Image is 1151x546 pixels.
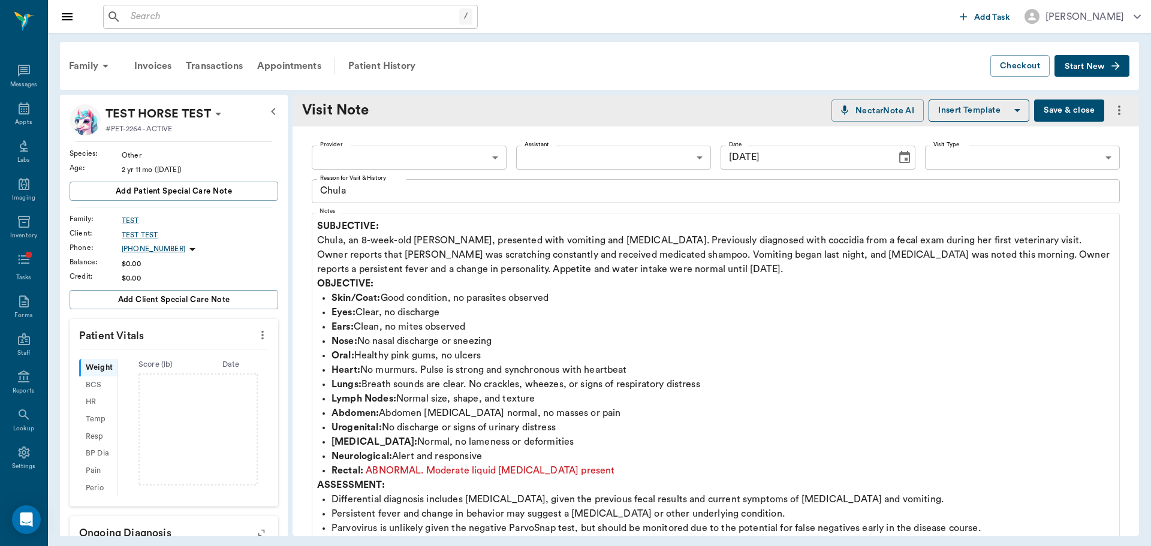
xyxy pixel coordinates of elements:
p: Normal size, shape, and texture [332,391,1114,406]
p: Abdomen [MEDICAL_DATA] normal, no masses or pain [332,406,1114,420]
p: Normal, no lameness or deformities [332,435,1114,449]
div: Visit Note [302,99,392,121]
button: Start New [1054,55,1129,77]
div: Temp [79,411,117,428]
div: Forms [14,311,32,320]
div: Lookup [13,424,34,433]
div: Labs [17,156,30,165]
div: Weight [79,359,117,376]
label: Notes [320,207,336,215]
div: BP Dia [79,445,117,463]
input: Search [126,8,459,25]
div: Resp [79,428,117,445]
div: $0.00 [122,273,278,283]
div: Age : [70,162,122,173]
p: Alert and responsive [332,449,1114,463]
strong: Urogenital: [332,423,382,432]
p: No discharge or signs of urinary distress [332,420,1114,435]
strong: Lymph Nodes: [332,394,396,403]
strong: Oral: [332,351,354,360]
p: Chula, an 8-week-old [PERSON_NAME], presented with vomiting and [MEDICAL_DATA]. Previously diagno... [317,219,1114,276]
label: Date [729,140,742,149]
span: Add patient Special Care Note [116,185,232,198]
button: Insert Template [929,99,1029,122]
div: Tasks [16,273,31,282]
strong: Skin/Coat: [332,293,381,303]
p: Differential diagnosis includes [MEDICAL_DATA], given the previous fecal results and current symp... [332,492,1114,506]
button: more [1109,100,1129,120]
span: Add client Special Care Note [118,293,230,306]
div: Perio [79,479,117,497]
p: #PET-2264 - ACTIVE [106,123,172,134]
button: Add patient Special Care Note [70,182,278,201]
strong: Lungs: [332,379,361,389]
div: Inventory [10,231,37,240]
div: Messages [10,80,38,89]
strong: SUBJECTIVE: [317,221,379,231]
div: Appts [15,118,32,127]
a: Transactions [179,52,250,80]
span: ABNORMAL. Moderate liquid [MEDICAL_DATA] present [366,466,614,475]
p: Breath sounds are clear. No crackles, wheezes, or signs of respiratory distress [332,377,1114,391]
p: No nasal discharge or sneezing [332,334,1114,348]
p: [PHONE_NUMBER] [122,244,185,254]
div: Family : [70,213,122,224]
div: Species : [70,148,122,159]
div: Invoices [127,52,179,80]
p: No murmurs. Pulse is strong and synchronous with heartbeat [332,363,1114,377]
strong: [MEDICAL_DATA]: [332,437,417,447]
strong: Rectal: [332,466,363,475]
div: 2 yr 11 mo ([DATE]) [122,164,278,175]
button: Add Task [955,5,1015,28]
div: Family [62,52,120,80]
div: Score ( lb ) [118,359,194,370]
div: Balance : [70,257,122,267]
strong: ASSESSMENT: [317,480,385,490]
div: Open Intercom Messenger [12,505,41,534]
strong: Ears: [332,322,354,331]
p: Parvovirus is unlikely given the negative ParvoSnap test, but should be monitored due to the pote... [332,521,1114,535]
button: Save & close [1034,99,1104,122]
label: Reason for Visit & History [320,174,386,182]
p: Good condition, no parasites observed [332,291,1114,305]
div: Pain [79,462,117,479]
a: Patient History [341,52,423,80]
strong: OBJECTIVE: [317,279,374,288]
div: Other [122,150,278,161]
button: Add client Special Care Note [70,290,278,309]
div: Staff [17,349,30,358]
p: TEST HORSE TEST [106,104,211,123]
a: TEST TEST [122,230,278,240]
strong: Abdomen: [332,408,379,418]
textarea: Chula [320,184,1111,198]
p: Persistent fever and change in behavior may suggest a [MEDICAL_DATA] or other underlying condition. [332,506,1114,521]
div: Reports [13,387,35,396]
img: Profile Image [70,104,101,135]
button: more [253,325,272,345]
div: HR [79,394,117,411]
p: Patient Vitals [70,319,278,349]
a: TEST [122,215,278,226]
div: BCS [79,376,117,394]
div: $0.00 [122,258,278,269]
a: Appointments [250,52,329,80]
label: Visit Type [933,140,960,149]
input: MM/DD/YYYY [721,146,888,170]
label: Provider [320,140,342,149]
div: Phone : [70,242,122,253]
strong: Neurological: [332,451,392,461]
div: Client : [70,228,122,239]
button: Choose date, selected date is Oct 4, 2025 [893,146,917,170]
button: [PERSON_NAME] [1015,5,1150,28]
div: Credit : [70,271,122,282]
strong: Eyes: [332,307,355,317]
p: Ongoing diagnosis [70,516,278,546]
div: Imaging [12,194,35,203]
div: / [459,8,472,25]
